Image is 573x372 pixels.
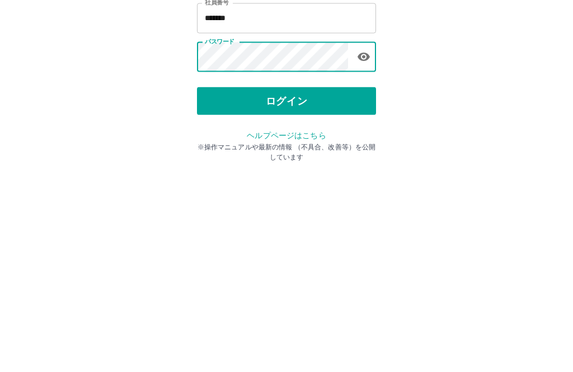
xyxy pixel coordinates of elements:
[197,194,376,222] button: ログイン
[205,144,234,152] label: パスワード
[250,70,323,92] h2: ログイン
[247,237,326,246] a: ヘルプページはこちら
[197,248,376,269] p: ※操作マニュアルや最新の情報 （不具合、改善等）を公開しています
[205,105,228,113] label: 社員番号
